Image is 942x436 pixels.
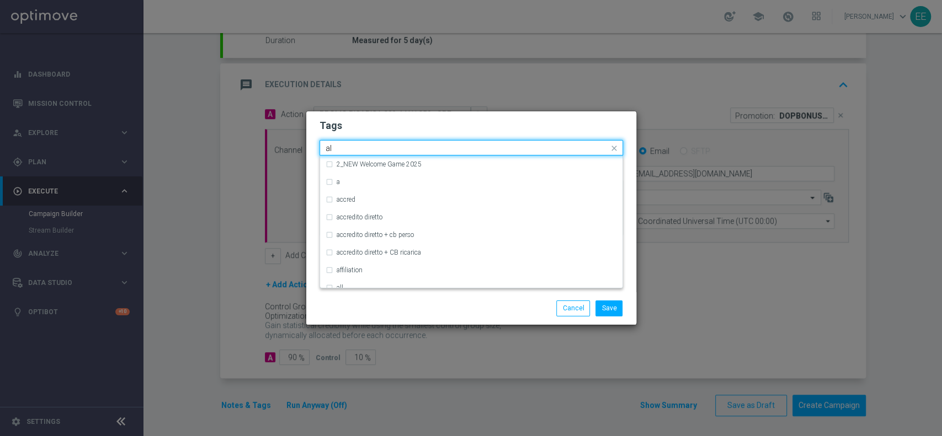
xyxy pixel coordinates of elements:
label: accred [337,196,355,203]
div: a [326,173,617,191]
h2: Tags [320,119,623,132]
div: accredito diretto [326,208,617,226]
div: accred [326,191,617,208]
label: 2_NEW Welcome Game 2025 [337,161,422,168]
label: all [337,284,343,291]
div: accredito diretto + cb perso [326,226,617,244]
button: Cancel [556,300,590,316]
label: a [337,179,340,185]
ng-dropdown-panel: Options list [320,155,623,288]
label: accredito diretto [337,214,382,220]
div: accredito diretto + CB ricarica [326,244,617,261]
ng-select: cb ricarica + cb perso, top master, up-selling [320,140,623,155]
button: Save [595,300,622,316]
div: affiliation [326,261,617,279]
label: affiliation [337,267,363,273]
label: accredito diretto + CB ricarica [337,249,421,256]
div: all [326,279,617,297]
label: accredito diretto + cb perso [337,232,414,238]
div: 2_NEW Welcome Game 2025 [326,155,617,173]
